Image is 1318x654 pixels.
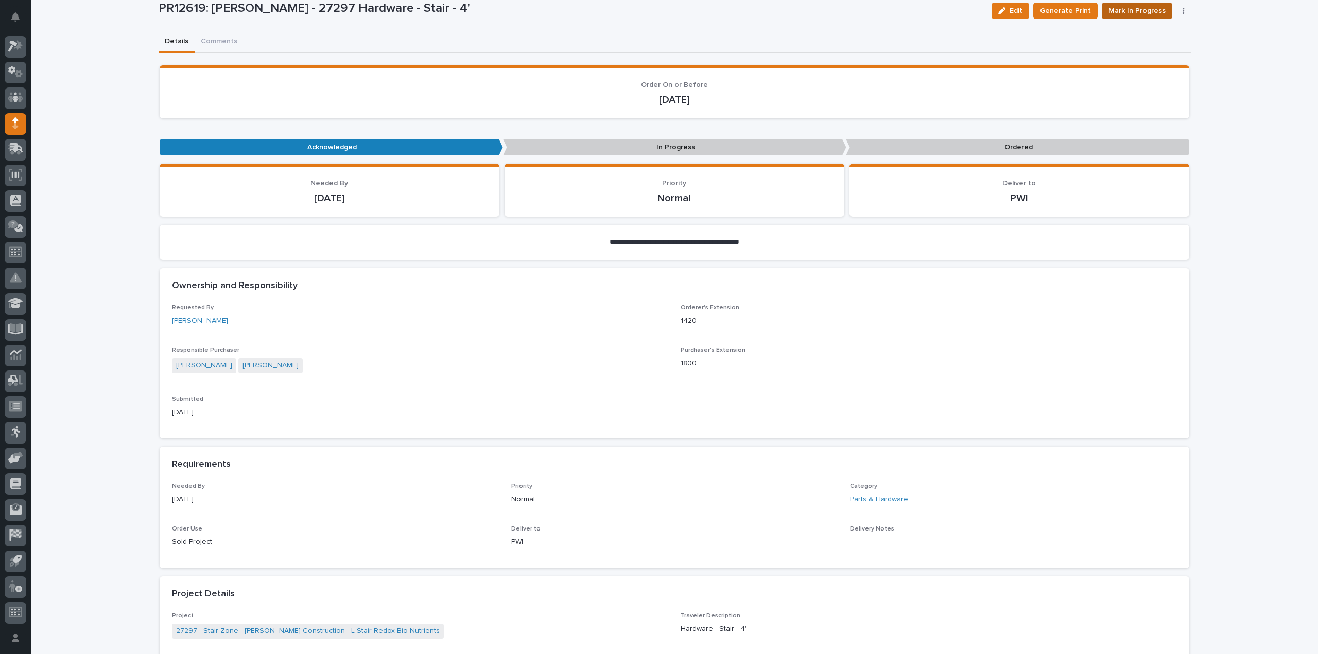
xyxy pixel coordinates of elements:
span: Traveler Description [681,613,740,619]
span: Purchaser's Extension [681,347,745,353]
p: PWI [511,537,838,547]
p: PWI [862,192,1177,204]
h2: Ownership and Responsibility [172,280,298,292]
p: Normal [517,192,832,204]
span: Delivery Notes [850,526,894,532]
p: [DATE] [172,407,668,418]
span: Mark In Progress [1108,5,1166,17]
span: Priority [511,483,532,489]
p: Sold Project [172,537,499,547]
p: 1420 [681,315,1177,326]
span: Requested By [172,305,214,311]
p: In Progress [503,139,846,156]
a: [PERSON_NAME] [172,315,228,326]
span: Edit [1010,6,1022,15]
span: Deliver to [1002,180,1036,187]
p: 1800 [681,358,1177,369]
a: [PERSON_NAME] [176,360,232,371]
button: Notifications [5,6,26,28]
p: Normal [511,494,838,505]
h2: Requirements [172,459,231,470]
span: Responsible Purchaser [172,347,239,353]
a: Parts & Hardware [850,494,908,505]
button: Generate Print [1033,3,1098,19]
p: Hardware - Stair - 4' [681,624,1177,634]
p: [DATE] [172,192,487,204]
p: [DATE] [172,494,499,505]
button: Mark In Progress [1102,3,1172,19]
span: Orderer's Extension [681,305,739,311]
span: Deliver to [511,526,541,532]
p: Ordered [846,139,1189,156]
h2: Project Details [172,589,235,600]
p: [DATE] [172,94,1177,106]
div: Notifications [13,12,26,29]
button: Comments [195,31,244,53]
span: Project [172,613,194,619]
a: 27297 - Stair Zone - [PERSON_NAME] Construction - L Stair Redox Bio-Nutrients [176,626,440,637]
span: Needed By [172,483,205,489]
button: Edit [992,3,1029,19]
span: Needed By [310,180,348,187]
p: Acknowledged [160,139,503,156]
span: Generate Print [1040,5,1091,17]
p: PR12619: [PERSON_NAME] - 27297 Hardware - Stair - 4' [159,1,984,16]
button: Details [159,31,195,53]
a: [PERSON_NAME] [242,360,299,371]
span: Submitted [172,396,203,402]
span: Order On or Before [641,81,708,89]
span: Category [850,483,877,489]
span: Priority [662,180,686,187]
span: Order Use [172,526,202,532]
